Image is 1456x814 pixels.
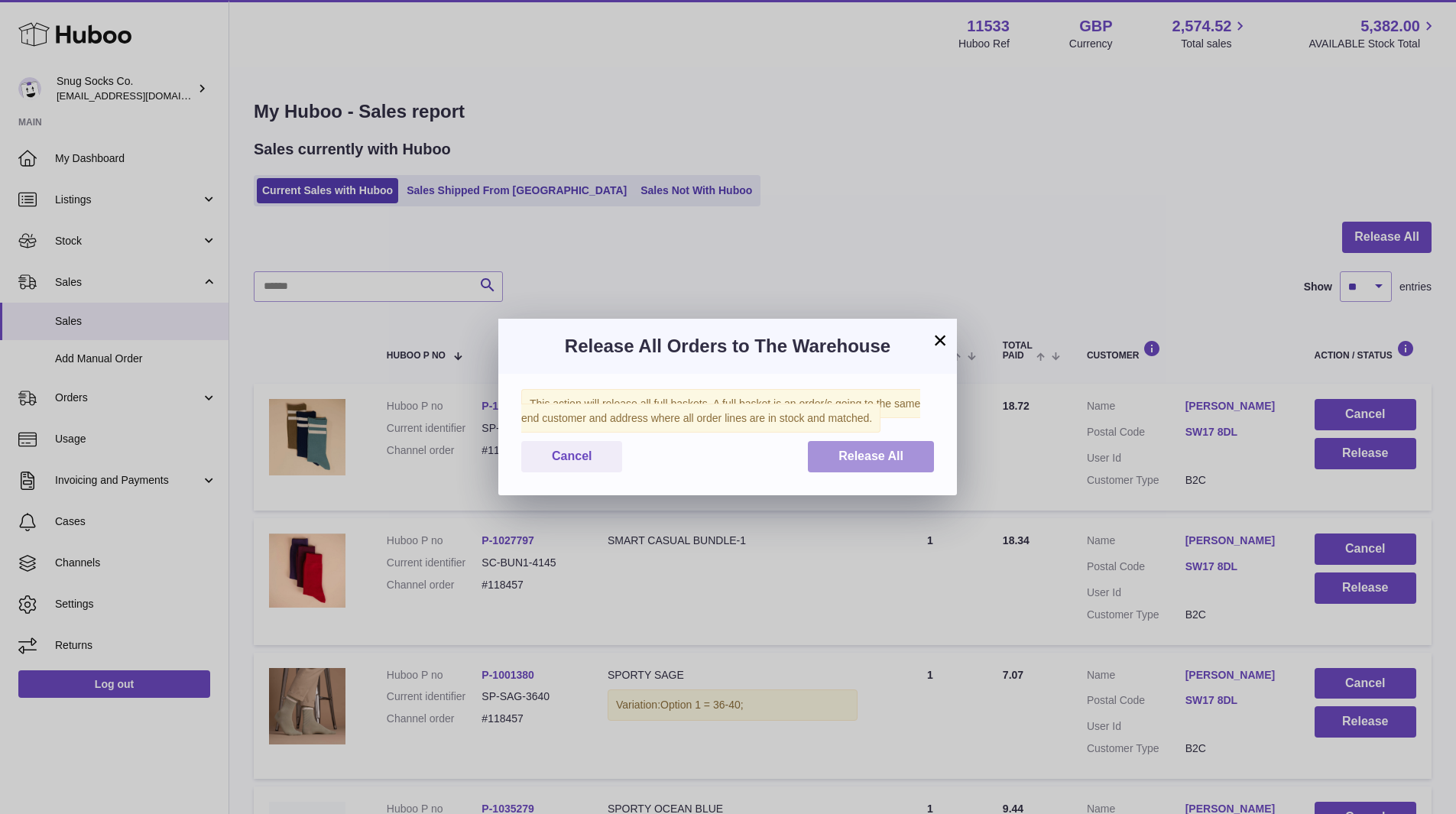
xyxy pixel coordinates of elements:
button: Cancel [521,441,622,472]
span: This action will release all full baskets. A full basket is an order/s going to the same end cust... [521,389,920,433]
h3: Release All Orders to The Warehouse [521,334,934,358]
button: × [931,331,949,349]
span: Cancel [552,449,592,462]
span: Release All [838,449,903,462]
button: Release All [808,441,934,472]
